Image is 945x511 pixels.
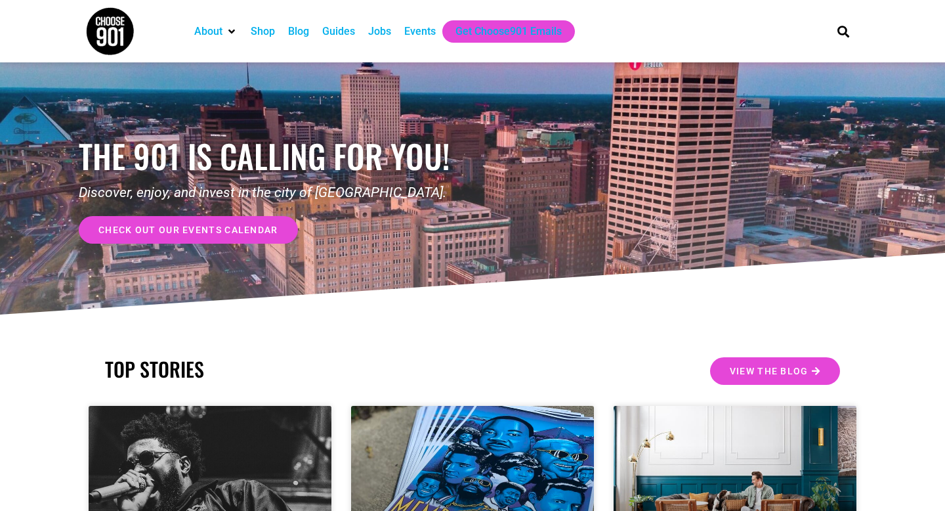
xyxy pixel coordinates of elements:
span: View the Blog [730,367,808,376]
a: Jobs [368,24,391,39]
a: Guides [322,24,355,39]
a: View the Blog [710,357,840,385]
a: About [194,24,222,39]
a: Events [404,24,436,39]
h2: TOP STORIES [105,357,466,381]
a: Get Choose901 Emails [455,24,562,39]
h1: the 901 is calling for you! [79,137,472,175]
a: Blog [288,24,309,39]
nav: Main nav [188,20,815,43]
div: About [188,20,244,43]
div: Search [833,20,854,42]
p: Discover, enjoy, and invest in the city of [GEOGRAPHIC_DATA]. [79,183,472,204]
a: Shop [251,24,275,39]
a: check out our events calendar [79,216,298,244]
span: check out our events calendar [98,225,278,234]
